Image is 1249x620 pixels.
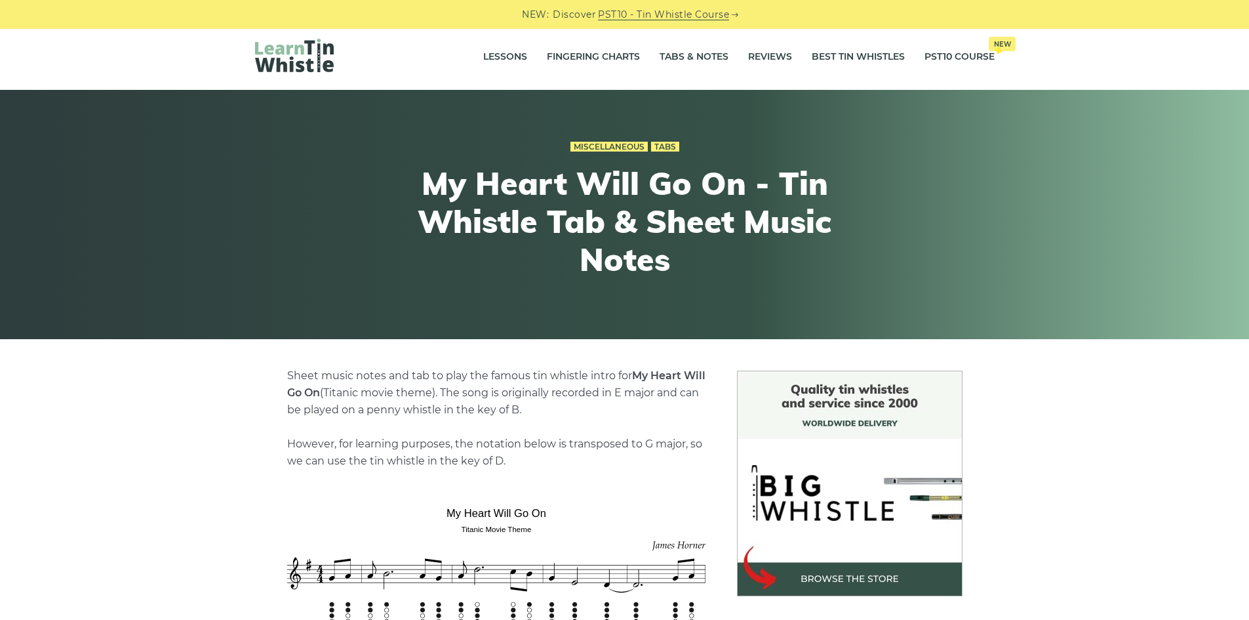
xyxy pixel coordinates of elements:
a: Fingering Charts [547,41,640,73]
span: New [989,37,1016,51]
a: Lessons [483,41,527,73]
img: LearnTinWhistle.com [255,39,334,72]
a: Tabs [651,142,679,152]
a: Miscellaneous [570,142,648,152]
img: BigWhistle Tin Whistle Store [737,371,962,596]
p: Sheet music notes and tab to play the famous tin whistle intro for (Titanic movie theme). The son... [287,367,705,470]
h1: My Heart Will Go On - Tin Whistle Tab & Sheet Music Notes [384,165,866,278]
a: Best Tin Whistles [812,41,905,73]
a: Reviews [748,41,792,73]
a: PST10 CourseNew [924,41,995,73]
a: Tabs & Notes [660,41,728,73]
